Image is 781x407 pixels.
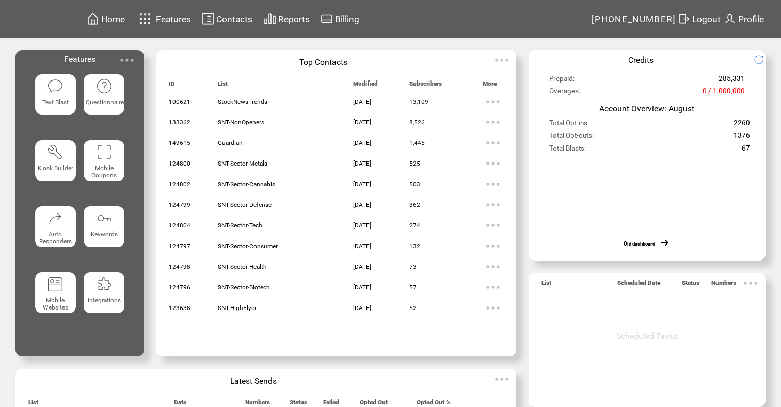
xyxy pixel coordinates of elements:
span: Scheduled Date [617,279,660,291]
span: Guardian [218,139,243,146]
span: Modified [353,80,378,92]
a: Profile [722,11,766,27]
span: Home [101,14,125,24]
span: [DATE] [353,139,371,146]
span: Profile [738,14,764,24]
img: mobile-websites.svg [47,276,63,292]
img: ellypsis.svg [483,236,503,256]
span: 274 [409,222,420,229]
span: Features [64,54,95,64]
span: 1376 [734,132,750,144]
img: ellypsis.svg [483,298,503,318]
span: List [218,80,228,92]
a: Reports [262,11,311,27]
span: 100621 [169,98,190,105]
img: ellypsis.svg [483,133,503,153]
span: 57 [409,284,417,291]
img: exit.svg [678,12,690,25]
span: List [541,279,551,291]
span: SNT-Sector-Defense [218,201,272,208]
span: 73 [409,263,417,270]
span: SNT-HighFlyer [218,304,257,312]
span: StockNewsTrends [218,98,267,105]
span: Mobile Websites [43,297,68,311]
span: Features [156,14,191,24]
img: keywords.svg [96,210,113,226]
span: Prepaid: [549,75,575,87]
span: ID [169,80,175,92]
img: contacts.svg [202,12,214,25]
span: [DATE] [353,98,371,105]
span: 123638 [169,304,190,312]
span: 52 [409,304,417,312]
img: ellypsis.svg [483,153,503,174]
span: 132 [409,242,420,250]
a: Old dashboard [624,241,655,247]
span: [DATE] [353,304,371,312]
span: Total Blasts: [549,144,586,157]
a: Logout [676,11,722,27]
img: refresh.png [754,55,772,65]
span: Questionnaire [86,99,124,106]
a: Kiosk Builder [35,140,76,198]
span: 67 [742,144,750,157]
span: Latest Sends [230,376,277,386]
span: Account Overview: August [599,104,694,113]
img: ellypsis.svg [483,194,503,215]
span: 1,445 [409,139,425,146]
span: Mobile Coupons [91,165,117,179]
img: ellypsis.svg [483,256,503,277]
span: SNT-Sector-Cannabis [218,181,275,188]
img: ellypsis.svg [483,112,503,133]
span: Text Blast [42,99,69,106]
span: [PHONE_NUMBER] [592,14,676,24]
img: ellypsis.svg [117,50,137,71]
img: ellypsis.svg [483,174,503,194]
img: home.svg [87,12,99,25]
a: Integrations [84,272,124,330]
span: [DATE] [353,263,371,270]
img: chart.svg [264,12,276,25]
img: features.svg [136,10,154,27]
img: ellypsis.svg [740,273,761,294]
span: 124802 [169,181,190,188]
span: 124796 [169,284,190,291]
a: Contacts [200,11,254,27]
span: Reports [278,14,310,24]
span: [DATE] [353,222,371,229]
span: [DATE] [353,181,371,188]
span: SNT-Sector-Health [218,263,267,270]
img: ellypsis.svg [483,277,503,298]
a: Home [85,11,126,27]
span: SNT-Sector-Consumer [218,242,278,250]
span: SNT-NonOpeners [218,119,264,126]
span: [DATE] [353,242,371,250]
span: 124800 [169,160,190,167]
span: Billing [335,14,359,24]
span: 124799 [169,201,190,208]
span: Integrations [88,297,121,304]
span: 13,109 [409,98,428,105]
span: Status [682,279,699,291]
span: 124804 [169,222,190,229]
img: integrations.svg [96,276,113,292]
img: creidtcard.svg [321,12,333,25]
span: 124798 [169,263,190,270]
a: Mobile Coupons [84,140,124,198]
span: SNT-Sector-Tech [218,222,262,229]
span: Numbers [711,279,736,291]
span: 133362 [169,119,190,126]
img: ellypsis.svg [491,369,512,389]
img: ellypsis.svg [491,50,512,71]
span: 2260 [734,119,750,132]
a: Keywords [84,206,124,264]
a: Billing [319,11,361,27]
span: 362 [409,201,420,208]
img: ellypsis.svg [483,91,503,112]
img: coupons.svg [96,144,113,160]
img: tool%201.svg [47,144,63,160]
span: Scheduled Tasks [616,331,677,341]
span: Total Opt-ins: [549,119,589,132]
img: questionnaire.svg [96,78,113,94]
span: Keywords [91,231,118,238]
